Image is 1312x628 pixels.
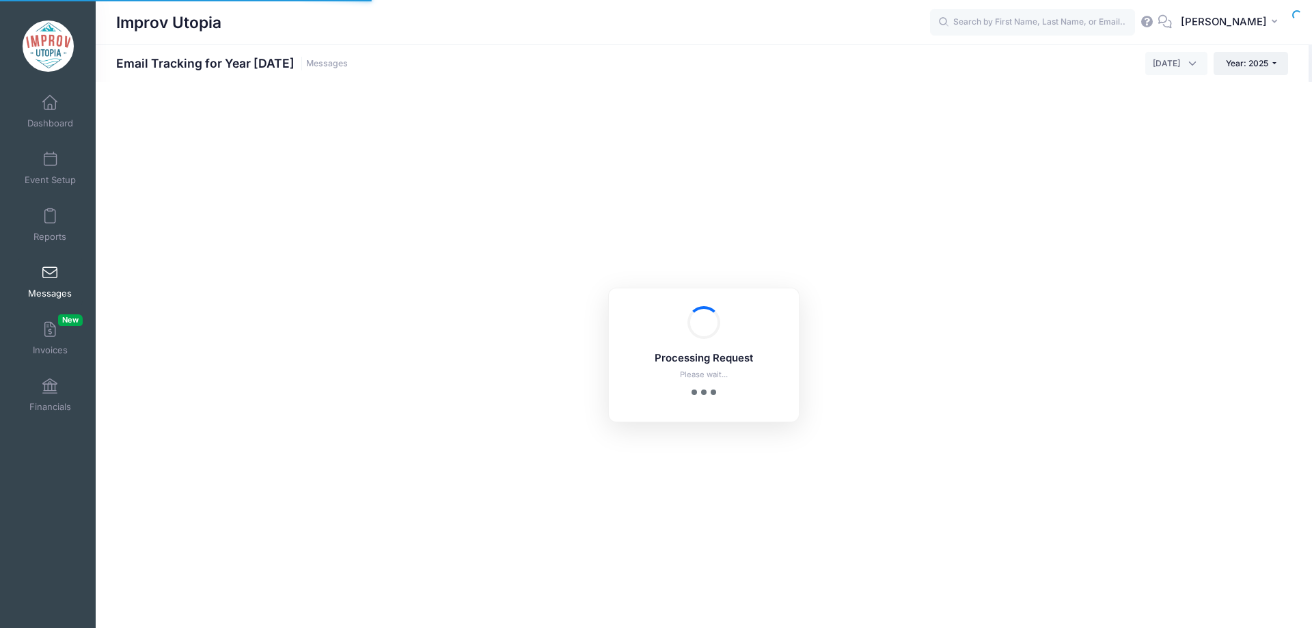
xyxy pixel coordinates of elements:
span: Reports [33,231,66,243]
img: Improv Utopia [23,21,74,72]
span: Dashboard [27,118,73,129]
span: Invoices [33,344,68,356]
button: [PERSON_NAME] [1172,7,1291,38]
button: Year: 2025 [1214,52,1288,75]
span: [PERSON_NAME] [1181,14,1267,29]
span: Messages [28,288,72,299]
span: New [58,314,83,326]
a: InvoicesNew [18,314,83,362]
h5: Processing Request [627,353,781,365]
a: Messages [306,59,348,69]
span: September 2025 [1145,52,1207,75]
p: Please wait... [627,369,781,381]
a: Reports [18,201,83,249]
a: Financials [18,371,83,419]
a: Event Setup [18,144,83,192]
input: Search by First Name, Last Name, or Email... [930,9,1135,36]
span: Financials [29,401,71,413]
h1: Email Tracking for Year [DATE] [116,56,348,70]
a: Dashboard [18,87,83,135]
a: Messages [18,258,83,305]
span: Year: 2025 [1226,58,1268,68]
h1: Improv Utopia [116,7,221,38]
span: September 2025 [1153,57,1180,70]
span: Event Setup [25,174,76,186]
